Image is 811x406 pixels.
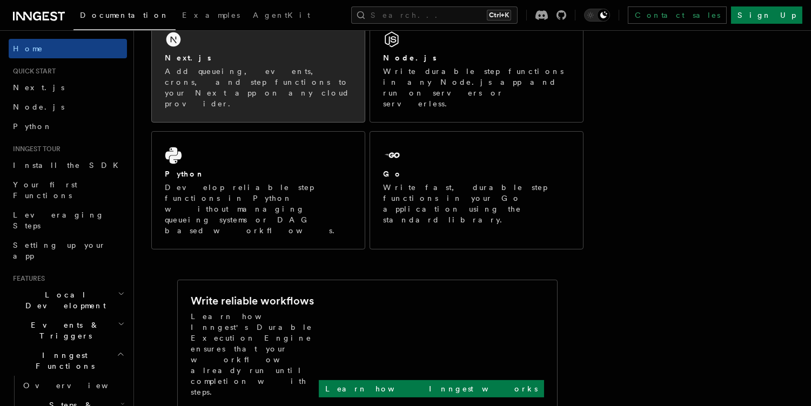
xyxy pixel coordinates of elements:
[13,241,106,260] span: Setting up your app
[383,66,570,109] p: Write durable step functions in any Node.js app and run on servers or serverless.
[383,182,570,225] p: Write fast, durable step functions in your Go application using the standard library.
[13,83,64,92] span: Next.js
[9,274,45,283] span: Features
[370,15,584,123] a: Node.jsWrite durable step functions in any Node.js app and run on servers or serverless.
[584,9,610,22] button: Toggle dark mode
[487,10,511,21] kbd: Ctrl+K
[246,3,317,29] a: AgentKit
[176,3,246,29] a: Examples
[191,311,319,397] p: Learn how Inngest's Durable Execution Engine ensures that your workflow already run until complet...
[9,315,127,346] button: Events & Triggers
[9,320,118,341] span: Events & Triggers
[383,168,403,179] h2: Go
[9,39,127,58] a: Home
[9,205,127,235] a: Leveraging Steps
[383,52,437,63] h2: Node.js
[165,182,352,236] p: Develop reliable step functions in Python without managing queueing systems or DAG based workflows.
[9,67,56,76] span: Quick start
[370,131,584,249] a: GoWrite fast, durable step functions in your Go application using the standard library.
[9,155,127,175] a: Install the SDK
[13,122,52,131] span: Python
[13,180,77,200] span: Your first Functions
[351,6,518,24] button: Search...Ctrl+K
[325,383,538,394] p: Learn how Inngest works
[23,381,135,390] span: Overview
[151,131,365,249] a: PythonDevelop reliable step functions in Python without managing queueing systems or DAG based wo...
[13,103,64,111] span: Node.js
[19,376,127,395] a: Overview
[9,346,127,376] button: Inngest Functions
[165,66,352,109] p: Add queueing, events, crons, and step functions to your Next app on any cloud provider.
[9,97,127,117] a: Node.js
[9,175,127,205] a: Your first Functions
[9,285,127,315] button: Local Development
[13,211,104,230] span: Leveraging Steps
[151,15,365,123] a: Next.jsAdd queueing, events, crons, and step functions to your Next app on any cloud provider.
[253,11,310,19] span: AgentKit
[9,350,117,371] span: Inngest Functions
[165,52,211,63] h2: Next.js
[731,6,802,24] a: Sign Up
[628,6,727,24] a: Contact sales
[13,43,43,54] span: Home
[319,380,544,397] a: Learn how Inngest works
[9,289,118,311] span: Local Development
[13,161,125,170] span: Install the SDK
[191,293,314,308] h2: Write reliable workflows
[80,11,169,19] span: Documentation
[9,235,127,266] a: Setting up your app
[9,78,127,97] a: Next.js
[182,11,240,19] span: Examples
[73,3,176,30] a: Documentation
[9,117,127,136] a: Python
[9,145,61,153] span: Inngest tour
[165,168,205,179] h2: Python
